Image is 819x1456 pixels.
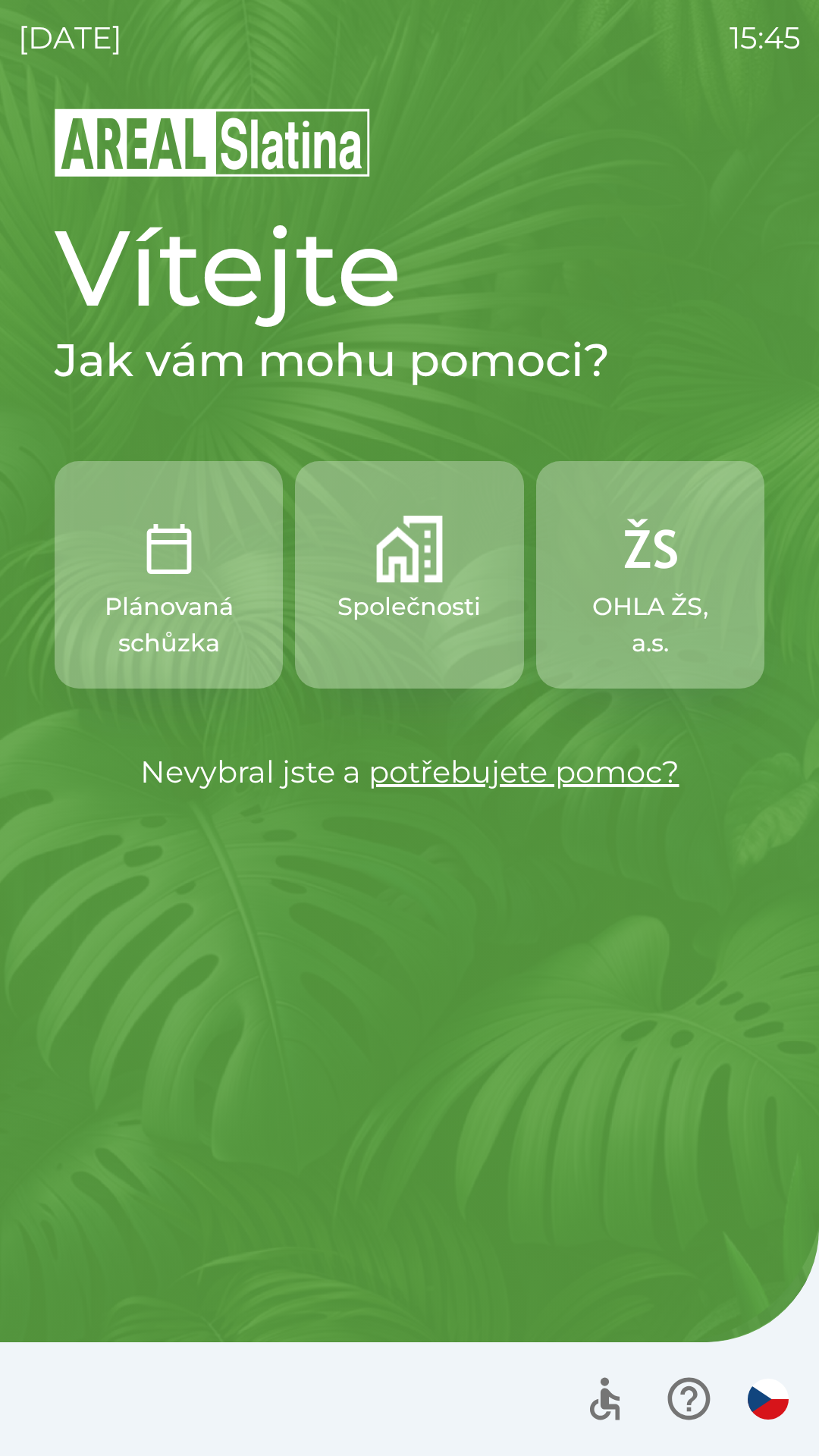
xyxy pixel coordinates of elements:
p: OHLA ŽS, a.s. [573,588,728,661]
p: Společnosti [337,588,481,625]
button: OHLA ŽS, a.s. [536,461,764,689]
button: Plánovaná schůzka [55,461,283,689]
p: Nevybral jste a [55,749,764,795]
a: potřebujete pomoc? [369,753,679,790]
img: cs flag [748,1379,789,1420]
img: 9f72f9f4-8902-46ff-b4e6-bc4241ee3c12.png [617,516,683,582]
h2: Jak vám mohu pomoci? [55,332,764,388]
button: Společnosti [295,461,523,689]
h1: Vítejte [55,203,764,332]
img: Logo [55,106,764,179]
img: 58b4041c-2a13-40f9-aad2-b58ace873f8c.png [376,516,443,582]
p: [DATE] [18,15,122,61]
img: 0ea463ad-1074-4378-bee6-aa7a2f5b9440.png [136,516,202,582]
p: Plánovaná schůzka [91,588,246,661]
p: 15:45 [730,15,801,61]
